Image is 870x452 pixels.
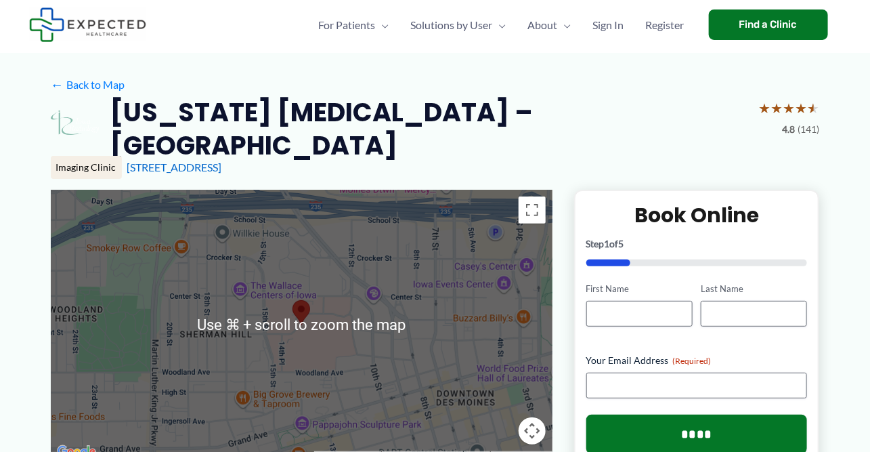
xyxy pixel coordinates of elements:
[586,239,808,249] p: Step of
[586,354,808,367] label: Your Email Address
[635,1,695,49] a: Register
[400,1,517,49] a: Solutions by UserMenu Toggle
[517,1,582,49] a: AboutMenu Toggle
[798,121,820,138] span: (141)
[51,75,125,95] a: ←Back to Map
[701,283,807,295] label: Last Name
[783,121,796,138] span: 4.8
[110,96,748,163] h2: [US_STATE] [MEDICAL_DATA] – [GEOGRAPHIC_DATA]
[519,417,546,445] button: Map camera controls
[586,202,808,228] h2: Book Online
[519,197,546,224] button: Toggle fullscreen view
[586,283,693,295] label: First Name
[709,9,828,40] a: Find a Clinic
[308,1,400,49] a: For PatientsMenu Toggle
[619,238,624,249] span: 5
[558,1,571,49] span: Menu Toggle
[411,1,493,49] span: Solutions by User
[528,1,558,49] span: About
[29,7,146,42] img: Expected Healthcare Logo - side, dark font, small
[759,96,771,121] span: ★
[493,1,506,49] span: Menu Toggle
[808,96,820,121] span: ★
[605,238,610,249] span: 1
[127,161,222,173] a: [STREET_ADDRESS]
[783,96,796,121] span: ★
[646,1,684,49] span: Register
[673,356,712,366] span: (Required)
[582,1,635,49] a: Sign In
[51,156,122,179] div: Imaging Clinic
[51,78,64,91] span: ←
[376,1,389,49] span: Menu Toggle
[308,1,695,49] nav: Primary Site Navigation
[319,1,376,49] span: For Patients
[771,96,783,121] span: ★
[593,1,624,49] span: Sign In
[796,96,808,121] span: ★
